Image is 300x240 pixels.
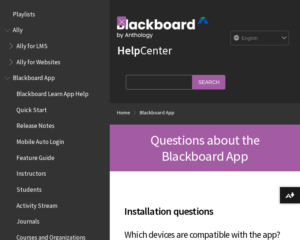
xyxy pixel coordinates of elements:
[13,8,35,18] span: Playlists
[4,24,105,68] nav: Book outline for Anthology Ally Help
[16,104,47,114] span: Quick Start
[150,132,260,164] span: Questions about the Blackboard App
[16,40,48,50] span: Ally for LMS
[16,120,55,130] span: Release Notes
[16,152,55,161] span: Feature Guide
[117,43,172,58] a: HelpCenter
[4,8,105,20] nav: Book outline for Playlists
[16,88,89,98] span: Blackboard Learn App Help
[16,199,57,209] span: Activity Stream
[117,108,130,117] a: Home
[117,43,140,58] strong: Help
[13,72,55,82] span: Blackboard App
[16,168,46,178] span: Instructors
[231,31,289,46] select: Site Language Selector
[16,183,42,193] span: Students
[117,17,209,38] img: Blackboard by Anthology
[140,108,175,117] a: Blackboard App
[192,75,225,89] input: Search
[16,56,60,66] span: Ally for Websites
[124,203,285,219] span: Installation questions
[16,136,64,145] span: Mobile Auto Login
[13,24,23,34] span: Ally
[16,216,40,225] span: Journals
